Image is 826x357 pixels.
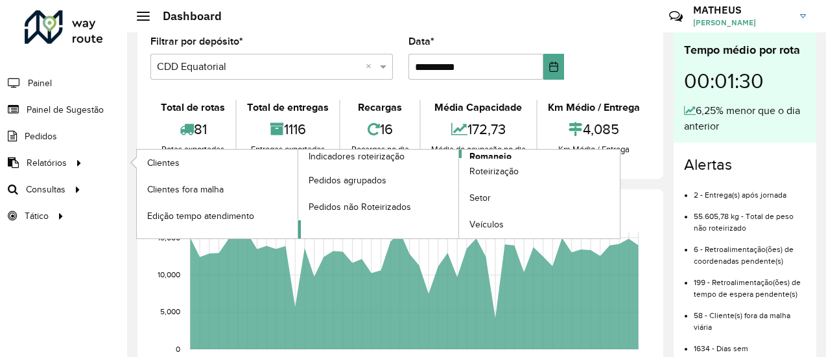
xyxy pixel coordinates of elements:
[424,115,533,143] div: 172,73
[176,345,180,353] text: 0
[684,103,806,134] div: 6,25% menor que o dia anterior
[240,100,336,115] div: Total de entregas
[424,100,533,115] div: Média Capacidade
[137,203,298,229] a: Edição tempo atendimento
[694,267,806,300] li: 199 - Retroalimentação(ões) de tempo de espera pendente(s)
[694,201,806,234] li: 55.605,78 kg - Total de peso não roteirizado
[344,143,416,156] div: Recargas no dia
[27,156,67,170] span: Relatórios
[469,150,512,163] span: Romaneio
[154,143,232,156] div: Rotas exportadas
[150,34,243,49] label: Filtrar por depósito
[459,159,620,185] a: Roteirização
[309,150,405,163] span: Indicadores roteirização
[694,300,806,333] li: 58 - Cliente(s) fora da malha viária
[662,3,690,30] a: Contato Rápido
[26,183,65,196] span: Consultas
[344,115,416,143] div: 16
[366,59,377,75] span: Clear all
[469,165,519,178] span: Roteirização
[137,150,298,176] a: Clientes
[693,4,790,16] h3: MATHEUS
[424,143,533,156] div: Média de ocupação no dia
[694,234,806,267] li: 6 - Retroalimentação(ões) de coordenadas pendente(s)
[150,9,222,23] h2: Dashboard
[298,167,459,193] a: Pedidos agrupados
[147,209,254,223] span: Edição tempo atendimento
[298,194,459,220] a: Pedidos não Roteirizados
[25,130,57,143] span: Pedidos
[147,156,180,170] span: Clientes
[154,100,232,115] div: Total de rotas
[344,100,416,115] div: Recargas
[684,41,806,59] div: Tempo médio por rota
[154,115,232,143] div: 81
[309,174,386,187] span: Pedidos agrupados
[541,115,647,143] div: 4,085
[147,183,224,196] span: Clientes fora malha
[240,115,336,143] div: 1116
[469,218,504,231] span: Veículos
[469,191,491,205] span: Setor
[459,185,620,211] a: Setor
[158,233,180,242] text: 15,000
[684,59,806,103] div: 00:01:30
[694,179,806,201] li: 2 - Entrega(s) após jornada
[408,34,434,49] label: Data
[137,150,459,238] a: Indicadores roteirização
[27,103,104,117] span: Painel de Sugestão
[459,212,620,238] a: Veículos
[28,76,52,90] span: Painel
[298,150,620,238] a: Romaneio
[160,308,180,316] text: 5,000
[543,54,564,80] button: Choose Date
[137,176,298,202] a: Clientes fora malha
[684,155,806,174] h4: Alertas
[541,143,647,156] div: Km Médio / Entrega
[25,209,49,223] span: Tático
[240,143,336,156] div: Entregas exportadas
[158,270,180,279] text: 10,000
[309,200,411,214] span: Pedidos não Roteirizados
[693,17,790,29] span: [PERSON_NAME]
[541,100,647,115] div: Km Médio / Entrega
